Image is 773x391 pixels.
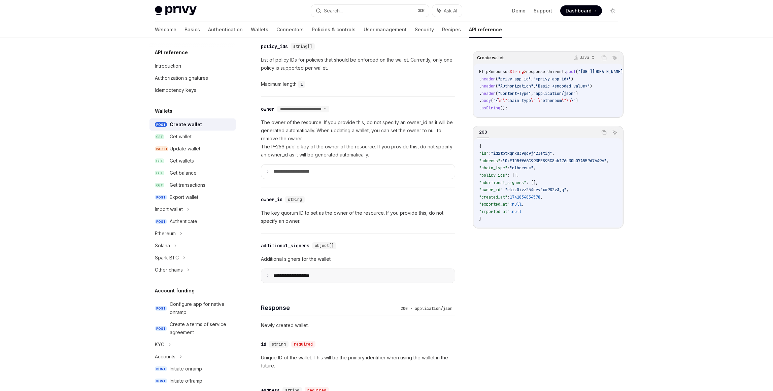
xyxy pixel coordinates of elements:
span: null [512,209,522,214]
span: GET [155,134,164,139]
span: , [531,91,533,96]
span: body [481,98,491,103]
div: Get wallet [170,133,192,141]
div: Import wallet [155,205,183,213]
code: 1 [298,81,305,88]
div: Accounts [155,353,175,361]
span: : [], [526,180,538,185]
div: Spark BTC [155,254,179,262]
span: Create wallet [477,55,504,61]
span: "Content-Type" [498,91,531,96]
span: header [481,83,496,89]
div: Get wallets [170,157,194,165]
a: Authentication [208,22,243,38]
div: owner_id [261,196,282,203]
span: GET [155,158,164,164]
span: "ethereum" [510,165,533,171]
span: ) [576,98,578,103]
a: Policies & controls [312,22,356,38]
span: : [507,194,510,200]
span: , [606,158,609,164]
div: Create a terms of service agreement [170,320,232,336]
a: POSTInitiate offramp [149,375,236,387]
span: string [288,197,302,202]
button: Ask AI [610,54,619,62]
div: KYC [155,341,164,349]
span: \n [498,98,503,103]
span: "0xF1DBff66C993EE895C8cb176c30b07A559d76496" [503,158,606,164]
span: ⌘ K [418,8,425,13]
a: Support [534,7,552,14]
span: : [510,209,512,214]
span: (); [500,105,507,111]
div: Initiate onramp [170,365,202,373]
span: > [524,69,526,74]
span: response [526,69,545,74]
span: , [531,76,533,82]
span: GET [155,183,164,188]
span: : [], [507,173,519,178]
span: { [479,144,481,149]
span: : [510,202,512,207]
span: : [503,187,505,192]
span: POST [155,366,167,371]
div: Solana [155,242,170,250]
a: GETGet wallet [149,131,236,143]
p: Newly created wallet. [261,321,455,329]
span: ) [590,83,592,89]
span: . [479,91,481,96]
button: Java [570,52,598,64]
h5: API reference [155,48,188,57]
span: chain_type [507,98,531,103]
span: "chain_type" [479,165,507,171]
span: POST [155,195,167,200]
span: "policy_ids" [479,173,507,178]
div: Search... [324,7,343,15]
span: POST [155,122,167,127]
a: Basics [184,22,200,38]
span: "owner_id" [479,187,503,192]
span: Unirest [547,69,564,74]
span: PATCH [155,146,168,151]
span: "privy-app-id" [498,76,531,82]
div: additional_signers [261,242,309,249]
span: , [533,83,536,89]
span: "Authorization" [498,83,533,89]
a: API reference [469,22,502,38]
span: "additional_signers" [479,180,526,185]
span: "id" [479,151,489,156]
span: null [512,202,522,207]
span: , [522,202,524,207]
p: Unique ID of the wallet. This will be the primary identifier when using the wallet in the future. [261,354,455,370]
a: Idempotency keys [149,84,236,96]
span: . [479,76,481,82]
span: : [536,98,538,103]
a: POSTConfigure app for native onramp [149,298,236,318]
a: POSTInitiate onramp [149,363,236,375]
div: Get transactions [170,181,205,189]
div: owner [261,106,274,112]
span: Ask AI [444,7,457,14]
h5: Account funding [155,287,195,295]
button: Search...⌘K [311,5,429,17]
a: Recipes [442,22,461,38]
span: "application/json" [533,91,576,96]
span: header [481,76,496,82]
div: Authorization signatures [155,74,208,82]
a: GETGet wallets [149,155,236,167]
span: \" [538,98,543,103]
button: Ask AI [610,128,619,137]
span: . [479,105,481,111]
span: \"\n [562,98,571,103]
span: ethereum [543,98,562,103]
div: Initiate offramp [170,377,202,385]
span: "id2tptkqrxd39qo9j423etij" [491,151,552,156]
div: policy_ids [261,43,288,50]
a: User management [364,22,407,38]
div: Update wallet [170,145,200,153]
a: Welcome [155,22,176,38]
span: "address" [479,158,500,164]
span: : [507,165,510,171]
span: \" [503,98,507,103]
span: asString [481,105,500,111]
